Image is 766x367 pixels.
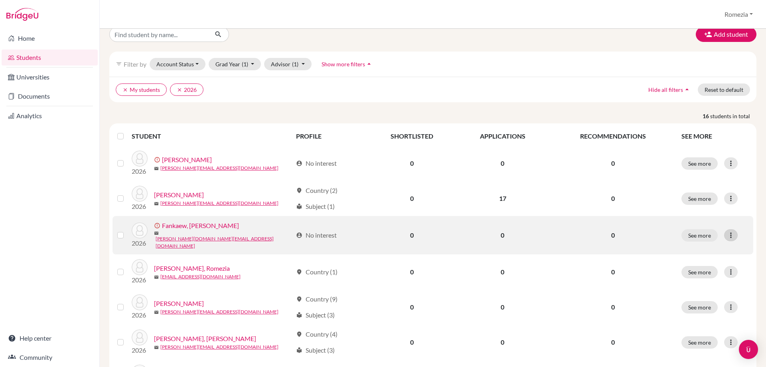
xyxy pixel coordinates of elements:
span: (1) [292,61,298,67]
p: 0 [554,267,672,277]
img: Madaan, Priyana Madaan [132,329,148,345]
p: 2026 [132,275,148,285]
button: Advisor(1) [264,58,312,70]
span: location_on [296,296,302,302]
span: local_library [296,203,302,210]
td: 0 [456,216,549,254]
button: See more [681,336,718,349]
span: mail [154,345,159,350]
img: Fankaew, Sirikarn [132,222,148,238]
a: Analytics [2,108,98,124]
p: 0 [554,337,672,347]
th: APPLICATIONS [456,127,549,146]
td: 0 [368,325,456,360]
p: 2026 [132,167,148,176]
p: 2026 [132,202,148,211]
th: SHORTLISTED [368,127,456,146]
i: clear [177,87,182,93]
span: mail [154,231,159,236]
span: error_outline [154,157,162,163]
div: Country (4) [296,329,338,339]
button: clear2026 [170,83,203,96]
th: PROFILE [291,127,368,146]
i: arrow_drop_up [683,85,691,93]
span: location_on [296,187,302,194]
a: [PERSON_NAME][EMAIL_ADDRESS][DOMAIN_NAME] [160,200,278,207]
td: 0 [368,290,456,325]
p: 2026 [132,345,148,355]
div: Subject (3) [296,345,335,355]
button: See more [681,301,718,313]
button: See more [681,157,718,170]
div: No interest [296,230,337,240]
span: mail [154,201,159,206]
td: 0 [368,181,456,216]
img: Chawla, Irene [132,186,148,202]
img: Attwood, Alicia [132,151,148,167]
div: Subject (1) [296,202,335,211]
a: [PERSON_NAME] [154,299,204,308]
div: Open Intercom Messenger [739,340,758,359]
th: STUDENT [132,127,291,146]
a: [PERSON_NAME], [PERSON_NAME] [154,334,256,343]
i: arrow_drop_up [365,60,373,68]
a: Students [2,50,98,65]
div: Country (1) [296,267,338,277]
span: local_library [296,312,302,318]
a: [PERSON_NAME], Romezia [154,264,230,273]
button: Show more filtersarrow_drop_up [315,58,380,70]
span: local_library [296,347,302,353]
div: No interest [296,159,337,168]
i: filter_list [116,61,122,67]
button: See more [681,229,718,242]
button: Account Status [150,58,205,70]
button: See more [681,266,718,278]
p: 0 [554,302,672,312]
a: [EMAIL_ADDRESS][DOMAIN_NAME] [160,273,241,280]
p: 0 [554,159,672,168]
button: Grad Year(1) [209,58,261,70]
button: clearMy students [116,83,167,96]
button: See more [681,192,718,205]
div: Country (2) [296,186,338,195]
a: [PERSON_NAME][EMAIL_ADDRESS][DOMAIN_NAME] [160,308,278,315]
a: [PERSON_NAME] [162,155,212,165]
span: Show more filters [322,61,365,67]
img: Bridge-U [6,8,38,21]
a: [PERSON_NAME] [154,190,204,200]
th: RECOMMENDATIONS [549,127,677,146]
p: 0 [554,230,672,240]
span: Filter by [124,60,146,68]
span: account_circle [296,160,302,167]
img: Fernandez, Romezia [132,259,148,275]
a: [PERSON_NAME][EMAIL_ADDRESS][DOMAIN_NAME] [160,165,278,172]
span: Hide all filters [648,86,683,93]
th: SEE MORE [677,127,753,146]
img: Lodha, Pareen [132,294,148,310]
span: location_on [296,269,302,275]
td: 0 [368,216,456,254]
span: mail [154,310,159,315]
input: Find student by name... [109,27,208,42]
td: 0 [456,325,549,360]
span: mail [154,275,159,280]
a: Universities [2,69,98,85]
p: 0 [554,194,672,203]
a: [PERSON_NAME][EMAIL_ADDRESS][DOMAIN_NAME] [160,343,278,351]
button: Hide all filtersarrow_drop_up [642,83,698,96]
td: 17 [456,181,549,216]
td: 0 [456,146,549,181]
td: 0 [368,254,456,290]
p: 2026 [132,238,148,248]
td: 0 [456,254,549,290]
a: Community [2,349,98,365]
i: clear [122,87,128,93]
span: (1) [242,61,248,67]
td: 0 [456,290,549,325]
span: mail [154,166,159,171]
div: Subject (3) [296,310,335,320]
p: 2026 [132,310,148,320]
span: students in total [710,112,756,120]
span: location_on [296,331,302,337]
a: [PERSON_NAME][DOMAIN_NAME][EMAIL_ADDRESS][DOMAIN_NAME] [156,235,292,250]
